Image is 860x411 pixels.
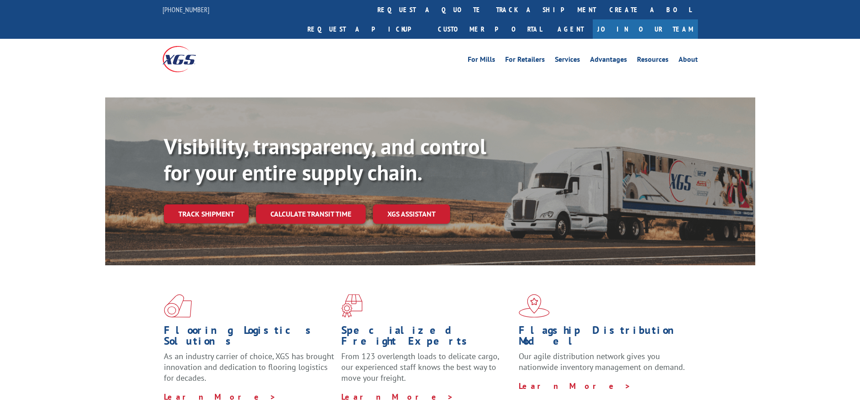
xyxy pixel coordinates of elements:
[505,56,545,66] a: For Retailers
[164,132,486,186] b: Visibility, transparency, and control for your entire supply chain.
[373,204,450,224] a: XGS ASSISTANT
[301,19,431,39] a: Request a pickup
[431,19,549,39] a: Customer Portal
[164,204,249,223] a: Track shipment
[519,294,550,318] img: xgs-icon-flagship-distribution-model-red
[164,325,335,351] h1: Flooring Logistics Solutions
[519,351,685,372] span: Our agile distribution network gives you nationwide inventory management on demand.
[164,294,192,318] img: xgs-icon-total-supply-chain-intelligence-red
[555,56,580,66] a: Services
[593,19,698,39] a: Join Our Team
[341,294,363,318] img: xgs-icon-focused-on-flooring-red
[519,325,689,351] h1: Flagship Distribution Model
[637,56,669,66] a: Resources
[256,204,366,224] a: Calculate transit time
[679,56,698,66] a: About
[164,351,334,383] span: As an industry carrier of choice, XGS has brought innovation and dedication to flooring logistics...
[341,325,512,351] h1: Specialized Freight Experts
[590,56,627,66] a: Advantages
[549,19,593,39] a: Agent
[341,351,512,391] p: From 123 overlength loads to delicate cargo, our experienced staff knows the best way to move you...
[163,5,209,14] a: [PHONE_NUMBER]
[341,392,454,402] a: Learn More >
[468,56,495,66] a: For Mills
[519,381,631,391] a: Learn More >
[164,392,276,402] a: Learn More >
